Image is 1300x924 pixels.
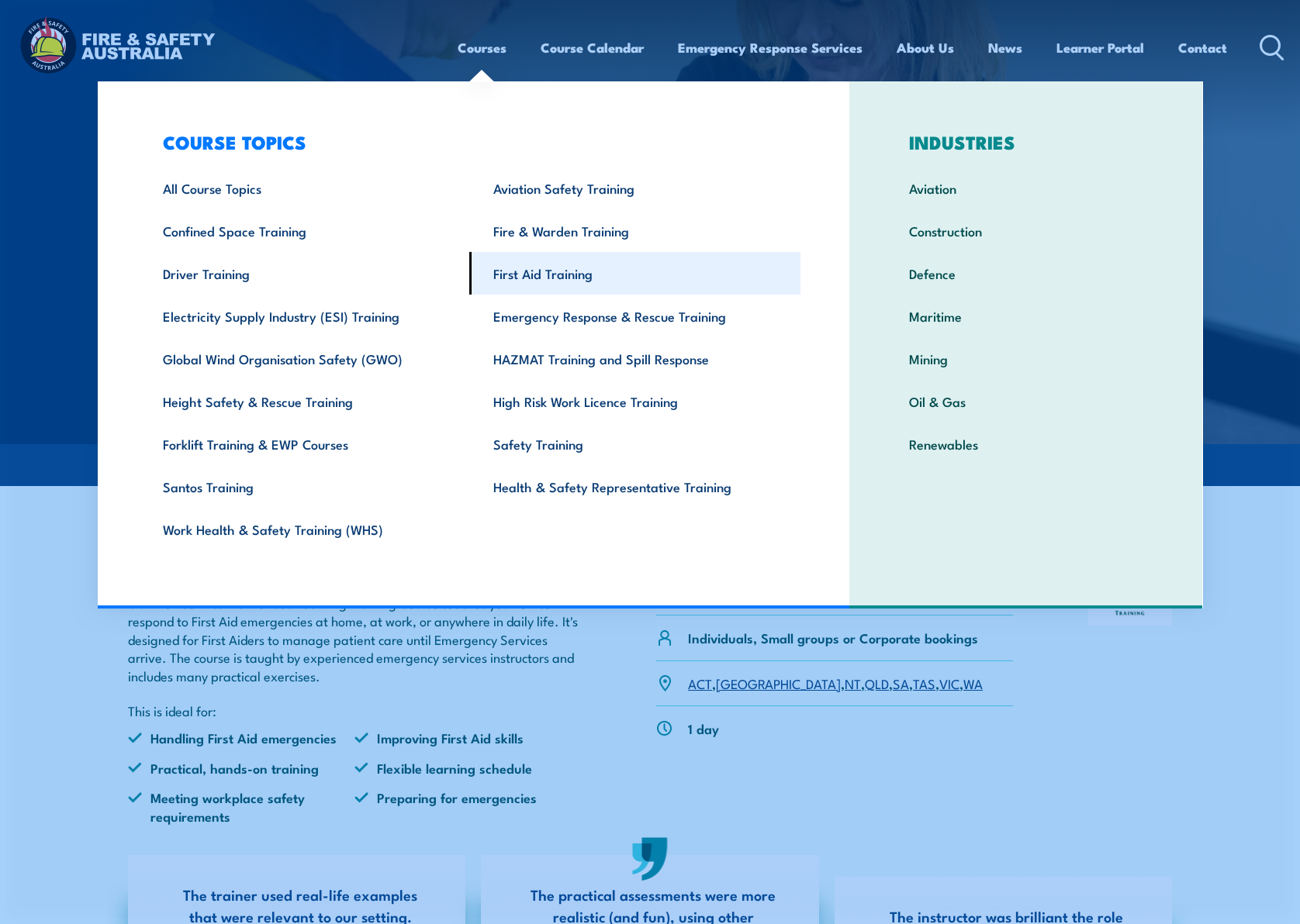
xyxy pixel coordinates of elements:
[354,788,581,825] li: Preparing for emergencies
[963,674,983,692] a: WA
[885,131,1167,153] h3: INDUSTRIES
[893,674,909,692] a: SA
[939,674,959,692] a: VIC
[885,380,1167,422] a: Oil & Gas
[128,729,354,746] li: Handling First Aid emergencies
[469,167,800,209] a: Aviation Safety Training
[139,252,470,295] a: Driver Training
[469,380,800,422] a: High Risk Work Licence Training
[678,27,863,68] a: Emergency Response Services
[139,380,470,422] a: Height Safety & Rescue Training
[913,674,935,692] a: TAS
[139,167,470,209] a: All Course Topics
[845,674,861,692] a: NT
[688,674,983,692] p: , , , , , , ,
[139,295,470,337] a: Electricity Supply Industry (ESI) Training
[469,295,800,337] a: Emergency Response & Rescue Training
[988,27,1022,68] a: News
[354,759,581,777] li: Flexible learning schedule
[458,27,507,68] a: Courses
[354,729,581,746] li: Improving First Aid skills
[885,422,1167,465] a: Renewables
[139,465,470,508] a: Santos Training
[716,674,841,692] a: [GEOGRAPHIC_DATA]
[469,337,800,380] a: HAZMAT Training and Spill Response
[688,719,719,737] p: 1 day
[885,337,1167,380] a: Mining
[128,594,581,684] p: Our Provide First Aid Blended Learning Training Course teaches you how to respond to First Aid em...
[688,629,978,646] p: Individuals, Small groups or Corporate bookings
[865,674,889,692] a: QLD
[885,252,1167,295] a: Defence
[139,508,470,550] a: Work Health & Safety Training (WHS)
[469,209,800,252] a: Fire & Warden Training
[139,422,470,465] a: Forklift Training & EWP Courses
[541,27,644,68] a: Course Calendar
[469,465,800,508] a: Health & Safety Representative Training
[128,788,354,825] li: Meeting workplace safety requirements
[885,167,1167,209] a: Aviation
[128,759,354,777] li: Practical, hands-on training
[139,337,470,380] a: Global Wind Organisation Safety (GWO)
[139,131,801,153] h3: COURSE TOPICS
[128,702,581,719] p: This is ideal for:
[897,27,954,68] a: About Us
[1056,27,1144,68] a: Learner Portal
[469,422,800,465] a: Safety Training
[139,209,470,252] a: Confined Space Training
[1178,27,1227,68] a: Contact
[688,674,712,692] a: ACT
[885,295,1167,337] a: Maritime
[469,252,800,295] a: First Aid Training
[885,209,1167,252] a: Construction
